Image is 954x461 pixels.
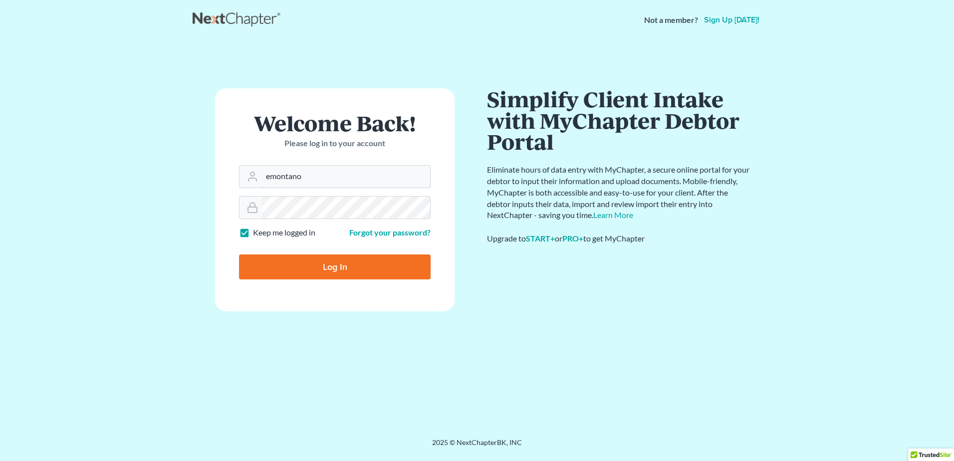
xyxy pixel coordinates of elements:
[239,138,431,149] p: Please log in to your account
[487,88,751,152] h1: Simplify Client Intake with MyChapter Debtor Portal
[562,233,583,243] a: PRO+
[487,164,751,221] p: Eliminate hours of data entry with MyChapter, a secure online portal for your debtor to input the...
[239,254,431,279] input: Log In
[702,16,761,24] a: Sign up [DATE]!
[593,210,633,220] a: Learn More
[526,233,555,243] a: START+
[644,14,698,26] strong: Not a member?
[253,227,315,238] label: Keep me logged in
[193,438,761,456] div: 2025 © NextChapterBK, INC
[239,112,431,134] h1: Welcome Back!
[262,166,430,188] input: Email Address
[487,233,751,244] div: Upgrade to or to get MyChapter
[349,228,431,237] a: Forgot your password?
